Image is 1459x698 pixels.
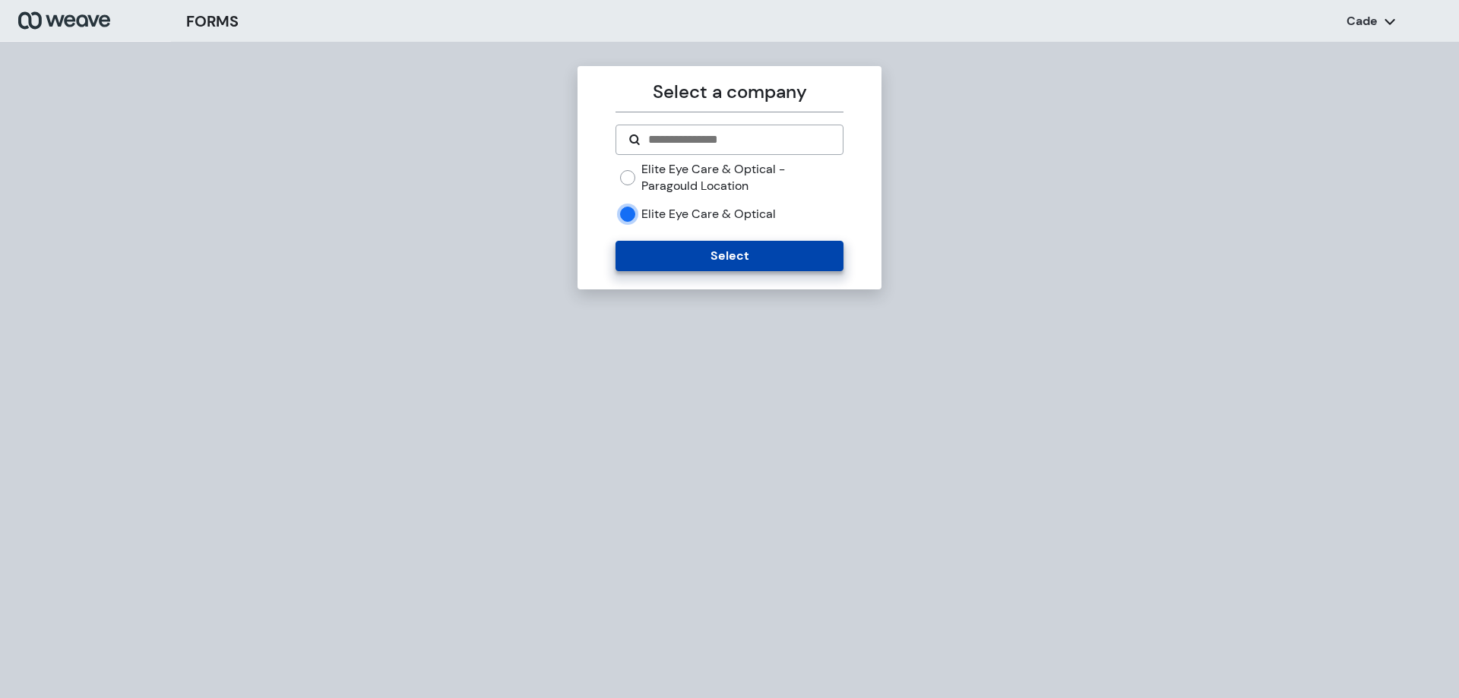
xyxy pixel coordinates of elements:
[647,131,830,149] input: Search
[616,78,843,106] p: Select a company
[186,10,239,33] h3: FORMS
[1347,13,1378,30] p: Cade
[641,206,776,223] label: Elite Eye Care & Optical
[616,241,843,271] button: Select
[641,161,843,194] label: Elite Eye Care & Optical - Paragould Location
